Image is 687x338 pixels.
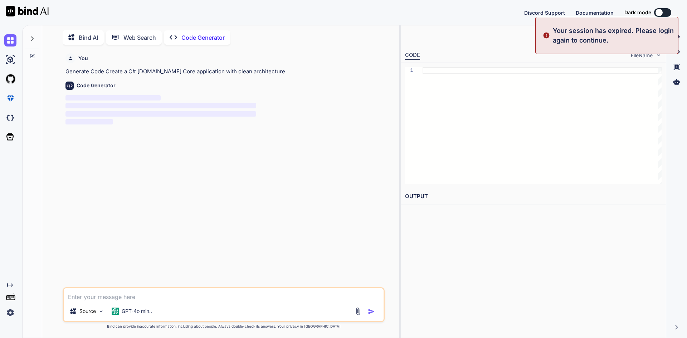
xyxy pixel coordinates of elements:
img: githubLight [4,73,16,85]
p: Source [79,308,96,315]
p: Web Search [123,33,156,42]
h6: You [78,55,88,62]
span: ‌ [65,111,256,117]
div: CODE [405,51,420,60]
img: darkCloudIdeIcon [4,112,16,124]
img: Pick Models [98,308,104,314]
img: attachment [354,307,362,315]
span: FileName [631,52,653,59]
img: Bind AI [6,6,49,16]
p: Your session has expired. Please login again to continue. [553,26,674,45]
img: alert [543,26,550,45]
p: Bind can provide inaccurate information, including about people. Always double-check its answers.... [63,324,385,329]
img: icon [368,308,375,315]
p: Code Generator [181,33,225,42]
button: Documentation [576,9,614,16]
p: Generate Code Create a C# [DOMAIN_NAME] Core application with clean architecture [65,68,383,76]
img: ai-studio [4,54,16,66]
span: Documentation [576,10,614,16]
span: ‌ [65,95,161,101]
span: ‌ [65,103,256,108]
span: Discord Support [524,10,565,16]
h2: OUTPUT [401,188,666,205]
p: Bind AI [79,33,98,42]
img: GPT-4o mini [112,308,119,315]
button: Discord Support [524,9,565,16]
img: settings [4,307,16,319]
span: Dark mode [624,9,651,16]
h6: Code Generator [77,82,116,89]
p: GPT-4o min.. [122,308,152,315]
span: ‌ [65,119,113,124]
img: chat [4,34,16,46]
img: chevron down [656,52,662,58]
div: 1 [405,67,413,74]
img: premium [4,92,16,104]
